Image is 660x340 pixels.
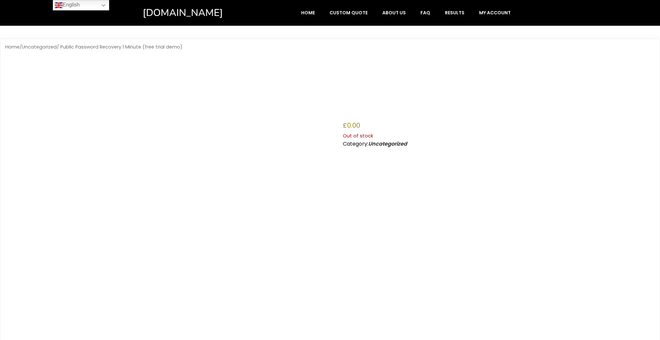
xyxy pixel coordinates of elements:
[143,7,251,19] a: [DOMAIN_NAME]
[479,10,511,16] span: My account
[343,121,360,130] bdi: 0.00
[414,7,437,19] a: FAQ
[420,10,430,16] span: FAQ
[330,10,368,16] span: Custom Quote
[301,10,315,16] span: Home
[382,10,406,16] span: About Us
[343,121,347,130] span: £
[368,140,407,148] a: Uncategorized
[343,65,655,116] h1: Public Password Recovery 1 Minute (free trial demo)
[5,44,20,50] a: Home
[472,7,518,19] a: My account
[343,132,655,140] p: Out of stock
[55,1,63,9] img: en
[22,44,57,50] a: Uncategorized
[5,44,655,50] nav: Breadcrumb
[445,10,464,16] span: Results
[294,7,322,19] a: Home
[323,7,374,19] a: Custom Quote
[375,7,413,19] a: About Us
[438,7,471,19] a: Results
[343,140,407,148] span: Category:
